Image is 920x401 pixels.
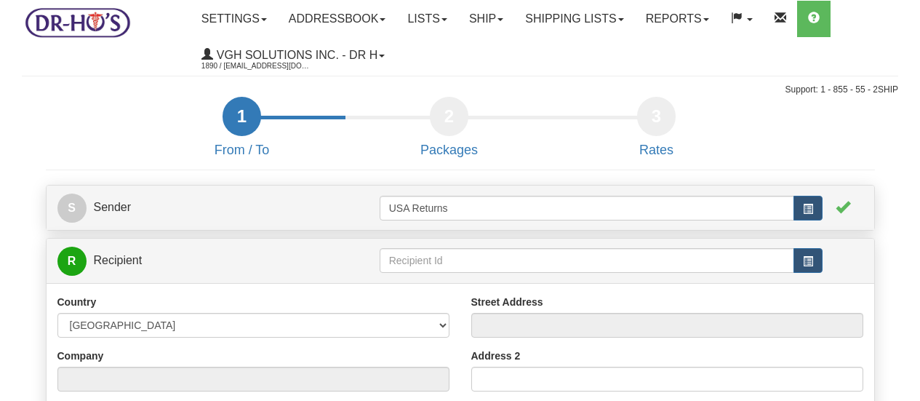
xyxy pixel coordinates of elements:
div: 3 [637,97,676,136]
a: 2 Packages [345,110,553,158]
span: R [57,247,87,276]
a: VGH Solutions Inc. - Dr H 1890 / [EMAIL_ADDRESS][DOMAIN_NAME] [191,37,396,74]
span: VGH Solutions Inc. - Dr H [213,49,377,61]
a: Lists [396,1,457,37]
label: Street Address [471,295,543,309]
iframe: chat widget [887,126,919,274]
input: Recipient Id [380,248,794,273]
a: SSender [57,193,380,223]
a: Ship [458,1,514,37]
div: 2 [430,97,468,136]
a: 3 Rates [553,110,760,158]
a: RRecipient [57,246,340,276]
a: Reports [635,1,720,37]
img: logo1890.jpg [22,4,133,41]
label: Country [57,295,97,309]
a: 1 From / To [138,110,345,158]
a: Addressbook [278,1,397,37]
h4: Rates [553,143,760,158]
span: 1890 / [EMAIL_ADDRESS][DOMAIN_NAME] [201,59,311,74]
h4: From / To [138,143,345,158]
h4: Packages [345,143,553,158]
span: S [57,194,87,223]
input: Sender Id [380,196,794,221]
a: Shipping lists [514,1,634,37]
label: Company [57,349,104,363]
a: Settings [191,1,278,37]
label: Address 2 [471,349,521,363]
div: 1 [223,97,261,136]
div: Support: 1 - 855 - 55 - 2SHIP [22,84,898,96]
